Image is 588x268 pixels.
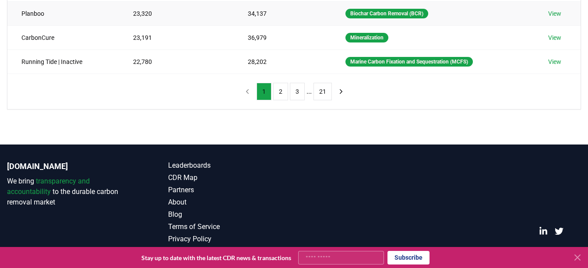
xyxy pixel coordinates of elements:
[168,209,294,220] a: Blog
[555,227,563,236] a: Twitter
[548,9,561,18] a: View
[234,49,331,74] td: 28,202
[168,246,294,257] a: Contact
[548,33,561,42] a: View
[7,176,133,208] p: We bring to the durable carbon removal market
[168,185,294,195] a: Partners
[7,1,119,25] td: Planboo
[290,83,305,100] button: 3
[548,57,561,66] a: View
[306,86,312,97] li: ...
[168,197,294,208] a: About
[345,57,473,67] div: Marine Carbon Fixation and Sequestration (MCFS)
[7,25,119,49] td: CarbonCure
[334,83,349,100] button: next page
[273,83,288,100] button: 2
[119,25,234,49] td: 23,191
[7,49,119,74] td: Running Tide | Inactive
[119,1,234,25] td: 23,320
[168,173,294,183] a: CDR Map
[234,25,331,49] td: 36,979
[7,177,90,196] span: transparency and accountability
[7,160,133,173] p: [DOMAIN_NAME]
[257,83,271,100] button: 1
[168,234,294,244] a: Privacy Policy
[168,222,294,232] a: Terms of Service
[313,83,332,100] button: 21
[345,33,388,42] div: Mineralization
[168,160,294,171] a: Leaderboards
[345,9,428,18] div: Biochar Carbon Removal (BCR)
[539,227,548,236] a: LinkedIn
[234,1,331,25] td: 34,137
[119,49,234,74] td: 22,780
